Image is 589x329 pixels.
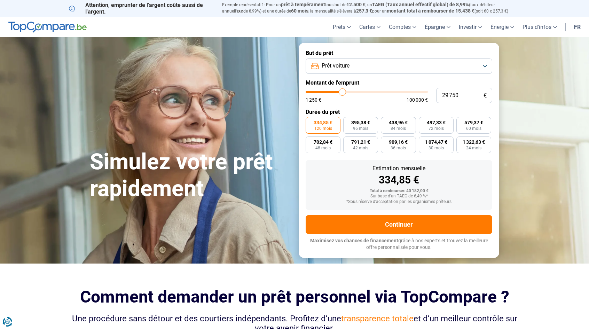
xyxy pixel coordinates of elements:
span: transparence totale [341,314,414,323]
span: 395,38 € [351,120,370,125]
button: Continuer [306,215,492,234]
span: 30 mois [429,146,444,150]
span: 1 322,63 € [463,140,485,144]
p: Attention, emprunter de l'argent coûte aussi de l'argent. [69,2,214,15]
a: Cartes [355,17,385,37]
div: Estimation mensuelle [311,166,487,171]
p: grâce à nos experts et trouvez la meilleure offre personnalisée pour vous. [306,237,492,251]
span: 36 mois [391,146,406,150]
span: 60 mois [291,8,308,14]
div: 334,85 € [311,175,487,185]
span: 96 mois [353,126,368,131]
a: Comptes [385,17,421,37]
label: Montant de l'emprunt [306,79,492,86]
a: Investir [455,17,486,37]
span: 60 mois [466,126,481,131]
div: Sur base d'un TAEG de 6,49 %* [311,194,487,199]
a: fr [570,17,585,37]
span: prêt à tempérament [281,2,325,7]
span: 100 000 € [407,97,428,102]
span: 12.500 € [346,2,366,7]
span: Prêt voiture [322,62,350,70]
span: 72 mois [429,126,444,131]
span: € [484,93,487,99]
span: 1 250 € [306,97,321,102]
span: 120 mois [314,126,332,131]
span: 579,37 € [464,120,483,125]
span: 42 mois [353,146,368,150]
h2: Comment demander un prêt personnel via TopCompare ? [69,287,520,306]
span: 48 mois [315,146,331,150]
h1: Simulez votre prêt rapidement [90,149,290,202]
label: Durée du prêt [306,109,492,115]
div: *Sous réserve d'acceptation par les organismes prêteurs [311,199,487,204]
span: 702,84 € [314,140,332,144]
span: 909,16 € [389,140,408,144]
span: 24 mois [466,146,481,150]
span: 1 074,47 € [425,140,447,144]
span: 438,96 € [389,120,408,125]
a: Énergie [486,17,518,37]
span: 257,3 € [356,8,372,14]
a: Plus d'infos [518,17,561,37]
p: Exemple représentatif : Pour un tous but de , un (taux débiteur annuel de 8,99%) et une durée de ... [222,2,520,14]
span: 497,33 € [427,120,446,125]
span: 84 mois [391,126,406,131]
span: fixe [235,8,243,14]
img: TopCompare [8,22,87,33]
span: 791,21 € [351,140,370,144]
label: But du prêt [306,50,492,56]
span: montant total à rembourser de 15.438 € [387,8,474,14]
button: Prêt voiture [306,58,492,74]
span: TAEG (Taux annuel effectif global) de 8,99% [372,2,469,7]
a: Épargne [421,17,455,37]
span: 334,85 € [314,120,332,125]
span: Maximisez vos chances de financement [310,238,398,243]
a: Prêts [329,17,355,37]
div: Total à rembourser: 40 182,00 € [311,189,487,194]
